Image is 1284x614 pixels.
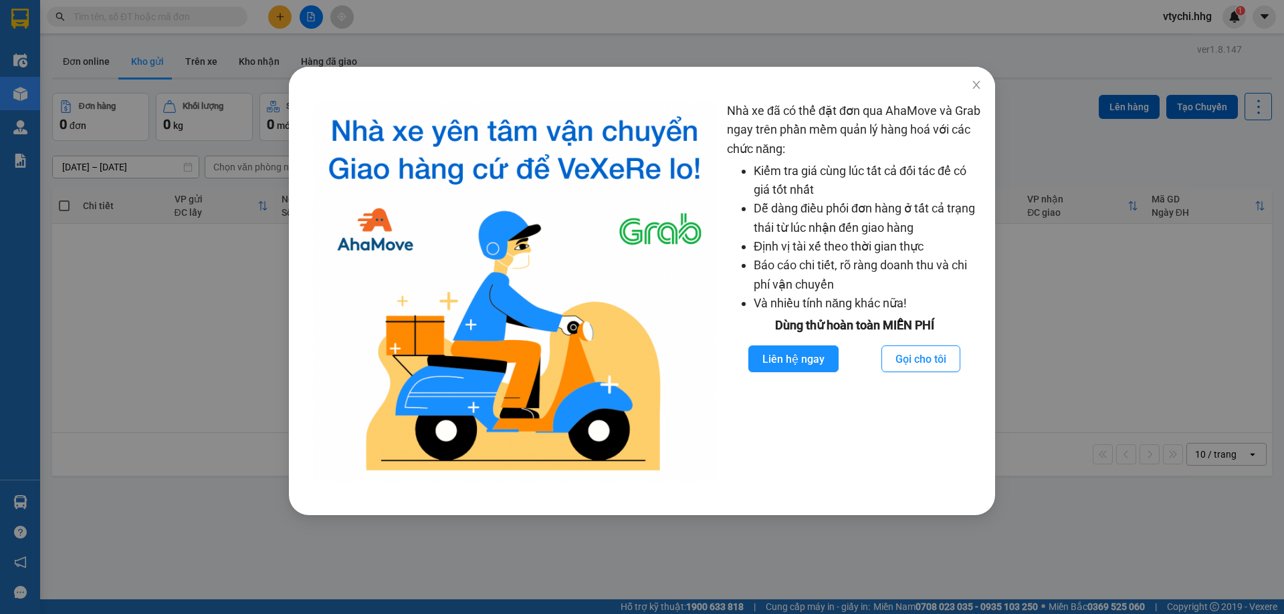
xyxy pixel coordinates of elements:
[958,67,995,104] button: Close
[727,316,982,335] div: Dùng thử hoàn toàn MIỄN PHÍ
[754,162,982,200] li: Kiểm tra giá cùng lúc tất cả đối tác để có giá tốt nhất
[748,345,839,372] button: Liên hệ ngay
[754,237,982,256] li: Định vị tài xế theo thời gian thực
[762,351,825,367] span: Liên hệ ngay
[895,351,946,367] span: Gọi cho tôi
[727,102,982,482] div: Nhà xe đã có thể đặt đơn qua AhaMove và Grab ngay trên phần mềm quản lý hàng hoá với các chức năng:
[754,294,982,313] li: Và nhiều tính năng khác nữa!
[754,199,982,237] li: Dễ dàng điều phối đơn hàng ở tất cả trạng thái từ lúc nhận đến giao hàng
[313,102,716,482] img: logo
[754,256,982,294] li: Báo cáo chi tiết, rõ ràng doanh thu và chi phí vận chuyển
[971,80,982,90] span: close
[881,345,960,372] button: Gọi cho tôi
